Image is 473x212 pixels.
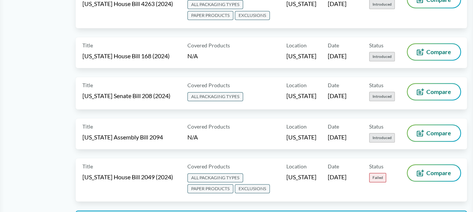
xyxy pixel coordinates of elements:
span: Location [286,81,307,89]
span: [US_STATE] House Bill 168 (2024) [82,52,170,60]
span: EXCLUSIONS [235,11,270,20]
span: PAPER PRODUCTS [187,11,233,20]
span: Location [286,162,307,170]
span: Title [82,162,93,170]
span: Date [328,81,339,89]
span: [US_STATE] Assembly Bill 2094 [82,133,163,141]
button: Compare [408,44,460,60]
span: [DATE] [328,173,347,181]
span: Title [82,81,93,89]
span: [US_STATE] [286,133,316,141]
span: Status [369,81,383,89]
span: Covered Products [187,162,230,170]
span: ALL PACKAGING TYPES [187,92,243,101]
span: PAPER PRODUCTS [187,184,233,193]
span: Introduced [369,133,395,142]
span: Date [328,41,339,49]
span: Location [286,41,307,49]
span: Covered Products [187,41,230,49]
span: EXCLUSIONS [235,184,270,193]
span: Introduced [369,92,395,101]
span: Covered Products [187,123,230,130]
span: ALL PACKAGING TYPES [187,173,243,182]
button: Compare [408,125,460,141]
span: [US_STATE] [286,52,316,60]
span: [US_STATE] [286,173,316,181]
span: Location [286,123,307,130]
span: Failed [369,173,386,182]
span: Covered Products [187,81,230,89]
span: [US_STATE] House Bill 2049 (2024) [82,173,173,181]
span: Date [328,123,339,130]
span: Compare [426,170,451,176]
span: [US_STATE] [286,92,316,100]
span: Status [369,162,383,170]
span: Compare [426,130,451,136]
span: N/A [187,133,198,141]
span: Compare [426,49,451,55]
span: Date [328,162,339,170]
button: Compare [408,84,460,100]
span: [DATE] [328,52,347,60]
span: Introduced [369,52,395,61]
span: Title [82,123,93,130]
span: Status [369,41,383,49]
span: [DATE] [328,133,347,141]
span: Title [82,41,93,49]
span: Compare [426,89,451,95]
button: Compare [408,165,460,181]
span: [DATE] [328,92,347,100]
span: N/A [187,52,198,59]
span: Status [369,123,383,130]
span: [US_STATE] Senate Bill 208 (2024) [82,92,170,100]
